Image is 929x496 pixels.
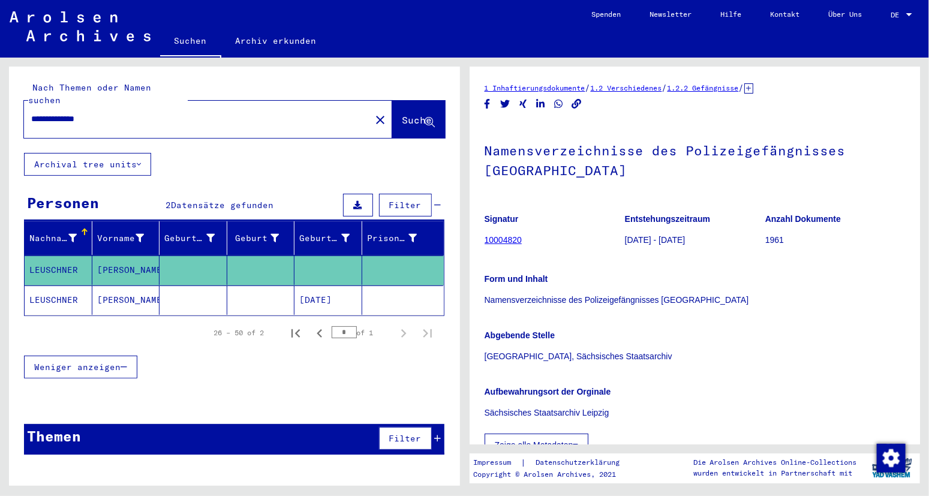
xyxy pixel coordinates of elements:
mat-cell: [PERSON_NAME] [92,285,160,315]
div: Prisoner # [367,232,417,245]
a: 10004820 [485,235,522,245]
div: Geburt‏ [232,232,279,245]
mat-header-cell: Geburt‏ [227,221,295,255]
button: Weniger anzeigen [24,356,137,378]
p: Die Arolsen Archives Online-Collections [693,457,857,468]
span: 2 [166,200,171,211]
a: 1 Inhaftierungsdokumente [485,83,585,92]
a: 1.2 Verschiedenes [591,83,662,92]
h1: Namensverzeichnisse des Polizeigefängnisses [GEOGRAPHIC_DATA] [485,123,906,196]
mat-header-cell: Geburtsdatum [294,221,362,255]
b: Aufbewahrungsort der Orginale [485,387,611,396]
mat-cell: LEUSCHNER [25,285,92,315]
div: Nachname [29,232,77,245]
button: Last page [416,321,440,345]
button: Clear [368,107,392,131]
p: 1961 [765,234,905,247]
button: Filter [379,194,432,217]
b: Form und Inhalt [485,274,548,284]
span: Datensätze gefunden [171,200,273,211]
a: Impressum [473,456,521,469]
button: Copy link [570,97,583,112]
mat-header-cell: Nachname [25,221,92,255]
p: Namensverzeichnisse des Polizeigefängnisses [GEOGRAPHIC_DATA] [485,294,906,306]
button: Zeige alle Metadaten [485,434,589,456]
div: Geburtsdatum [299,232,350,245]
a: 1.2.2 Gefängnisse [668,83,739,92]
button: Filter [379,427,432,450]
button: Share on Twitter [499,97,512,112]
img: Arolsen_neg.svg [10,11,151,41]
div: Geburtsname [164,229,230,248]
img: Zustimmung ändern [877,444,906,473]
div: 26 – 50 of 2 [214,327,264,338]
b: Abgebende Stelle [485,330,555,340]
button: Share on Xing [517,97,530,112]
div: Prisoner # [367,229,432,248]
mat-cell: [DATE] [294,285,362,315]
div: Themen [27,425,81,447]
mat-header-cell: Prisoner # [362,221,444,255]
button: Previous page [308,321,332,345]
span: / [739,82,744,93]
div: | [473,456,634,469]
div: Nachname [29,229,92,248]
p: [DATE] - [DATE] [625,234,765,247]
mat-header-cell: Geburtsname [160,221,227,255]
b: Anzahl Dokumente [765,214,841,224]
mat-icon: close [373,113,387,127]
div: Vorname [97,229,160,248]
p: Sächsisches Staatsarchiv Leipzig [485,407,906,419]
div: of 1 [332,327,392,338]
span: Filter [389,200,422,211]
span: / [662,82,668,93]
mat-cell: [PERSON_NAME] [92,255,160,285]
a: Suchen [160,26,221,58]
button: First page [284,321,308,345]
img: yv_logo.png [870,453,915,483]
button: Share on WhatsApp [552,97,565,112]
span: DE [891,11,904,19]
p: Copyright © Arolsen Archives, 2021 [473,469,634,480]
div: Geburtsname [164,232,215,245]
b: Entstehungszeitraum [625,214,710,224]
button: Next page [392,321,416,345]
button: Archival tree units [24,153,151,176]
p: [GEOGRAPHIC_DATA], Sächsisches Staatsarchiv [485,350,906,363]
a: Archiv erkunden [221,26,331,55]
span: / [585,82,591,93]
p: wurden entwickelt in Partnerschaft mit [693,468,857,479]
b: Signatur [485,214,519,224]
span: Weniger anzeigen [34,362,121,372]
a: Datenschutzerklärung [526,456,634,469]
div: Geburt‏ [232,229,294,248]
mat-label: Nach Themen oder Namen suchen [28,82,151,106]
button: Share on Facebook [481,97,494,112]
button: Share on LinkedIn [534,97,547,112]
span: Filter [389,433,422,444]
button: Suche [392,101,445,138]
span: Suche [402,114,432,126]
div: Vorname [97,232,145,245]
div: Personen [27,192,99,214]
mat-header-cell: Vorname [92,221,160,255]
div: Geburtsdatum [299,229,365,248]
mat-cell: LEUSCHNER [25,255,92,285]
